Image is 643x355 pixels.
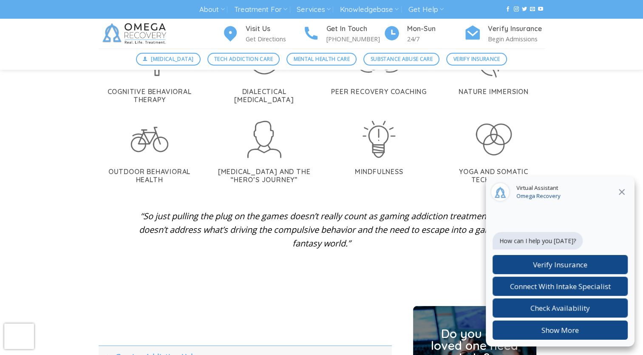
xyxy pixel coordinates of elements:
[488,23,545,34] h4: Verify Insurance
[207,53,280,66] a: Tech Addiction Care
[213,88,315,104] h5: Dialectical [MEDICAL_DATA]
[99,168,201,184] h5: Outdoor Behavioral Health
[303,23,383,44] a: Get In Touch [PHONE_NUMBER]
[326,23,383,34] h4: Get In Touch
[407,34,464,44] p: 24/7
[214,55,273,63] span: Tech Addiction Care
[446,53,507,66] a: Verify Insurance
[363,53,439,66] a: Substance Abuse Care
[139,210,504,249] em: “So just pulling the plug on the games doesn’t really count as gaming addiction treatment—it does...
[328,168,430,176] h5: Mindfulness
[328,88,430,96] h5: Peer Recovery Coaching
[443,88,545,96] h5: Nature Immersion
[513,6,518,12] a: Follow on Instagram
[505,6,510,12] a: Follow on Facebook
[297,2,330,17] a: Services
[246,34,303,44] p: Get Directions
[213,168,315,184] h5: [MEDICAL_DATA] and the “Hero’s Journey”
[538,6,543,12] a: Follow on YouTube
[522,6,527,12] a: Follow on Twitter
[99,88,201,104] h5: Cognitive Behavioral Therapy
[286,53,357,66] a: Mental Health Care
[371,55,433,63] span: Substance Abuse Care
[530,6,535,12] a: Send us an email
[453,55,500,63] span: Verify Insurance
[99,19,173,49] img: Omega Recovery
[199,2,224,17] a: About
[246,23,303,34] h4: Visit Us
[464,23,545,44] a: Verify Insurance Begin Admissions
[326,34,383,44] p: [PHONE_NUMBER]
[294,55,350,63] span: Mental Health Care
[408,2,444,17] a: Get Help
[136,53,201,66] a: [MEDICAL_DATA]
[234,2,287,17] a: Treatment For
[340,2,399,17] a: Knowledgebase
[222,23,303,44] a: Visit Us Get Directions
[488,34,545,44] p: Begin Admissions
[407,23,464,34] h4: Mon-Sun
[443,168,545,184] h5: Yoga and Somatic Techniques
[151,55,193,63] span: [MEDICAL_DATA]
